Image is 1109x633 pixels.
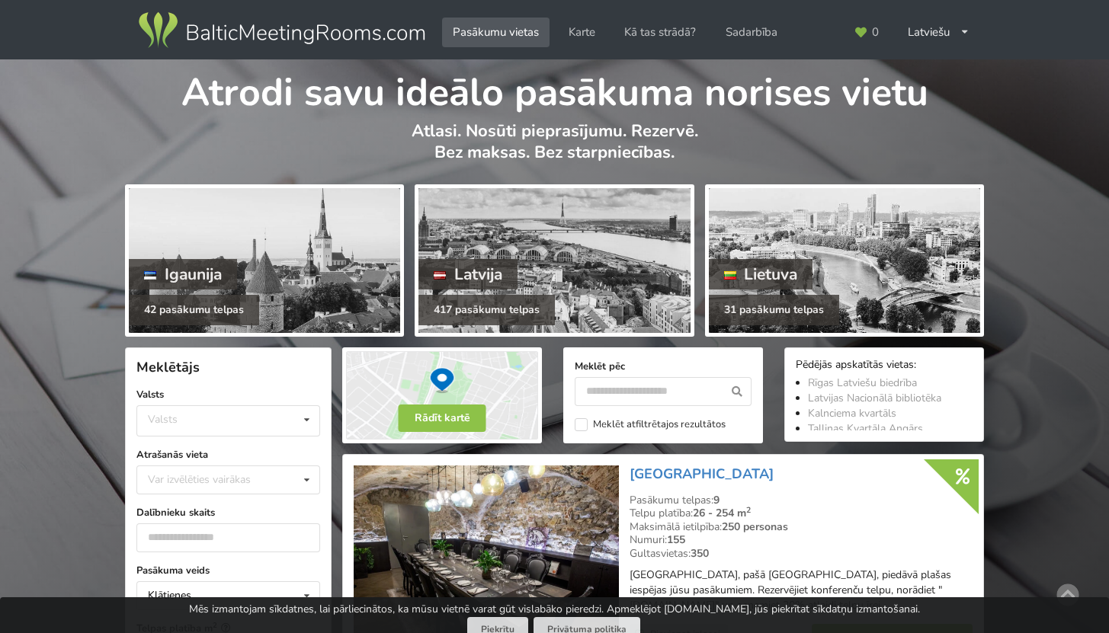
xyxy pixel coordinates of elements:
[713,493,720,507] strong: 9
[630,547,973,561] div: Gultasvietas:
[418,295,555,325] div: 417 pasākumu telpas
[418,259,518,289] div: Latvija
[709,259,813,289] div: Lietuva
[148,590,191,601] div: Klātienes
[148,413,178,426] div: Valsts
[136,447,320,462] label: Atrašanās vieta
[705,184,984,337] a: Lietuva 31 pasākumu telpas
[715,18,788,47] a: Sadarbība
[442,18,550,47] a: Pasākumu vietas
[808,406,896,420] a: Kalnciema kvartāls
[796,359,973,373] div: Pēdējās apskatītās vietas:
[630,507,973,520] div: Telpu platība:
[125,184,404,337] a: Igaunija 42 pasākumu telpas
[129,295,259,325] div: 42 pasākumu telpas
[575,359,752,374] label: Meklēt pēc
[630,494,973,507] div: Pasākumu telpas:
[125,120,984,179] p: Atlasi. Nosūti pieprasījumu. Rezervē. Bez maksas. Bez starpniecības.
[558,18,606,47] a: Karte
[808,391,941,405] a: Latvijas Nacionālā bibliotēka
[630,465,774,483] a: [GEOGRAPHIC_DATA]
[342,347,542,443] img: Rādīt kartē
[399,404,486,432] button: Rādīt kartē
[136,358,200,376] span: Meklētājs
[614,18,707,47] a: Kā tas strādā?
[808,376,917,390] a: Rīgas Latviešu biedrība
[709,295,839,325] div: 31 pasākumu telpas
[415,184,694,337] a: Latvija 417 pasākumu telpas
[630,533,973,547] div: Numuri:
[144,471,285,488] div: Var izvēlēties vairākas
[746,504,751,516] sup: 2
[125,59,984,117] h1: Atrodi savu ideālo pasākuma norises vietu
[808,421,923,436] a: Tallinas Kvartāla Angārs
[872,27,879,38] span: 0
[630,567,973,613] p: [GEOGRAPHIC_DATA], pašā [GEOGRAPHIC_DATA], piedāvā plašas iespējas jūsu pasākumiem. Rezervējiet k...
[897,18,980,47] div: Latviešu
[136,563,320,578] label: Pasākuma veids
[667,532,685,547] strong: 155
[630,520,973,534] div: Maksimālā ietilpība:
[575,418,726,431] label: Meklēt atfiltrētajos rezultātos
[722,520,788,534] strong: 250 personas
[693,506,751,520] strong: 26 - 254 m
[136,9,428,52] img: Baltic Meeting Rooms
[136,505,320,520] label: Dalībnieku skaits
[129,259,237,289] div: Igaunija
[691,546,709,561] strong: 350
[136,387,320,402] label: Valsts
